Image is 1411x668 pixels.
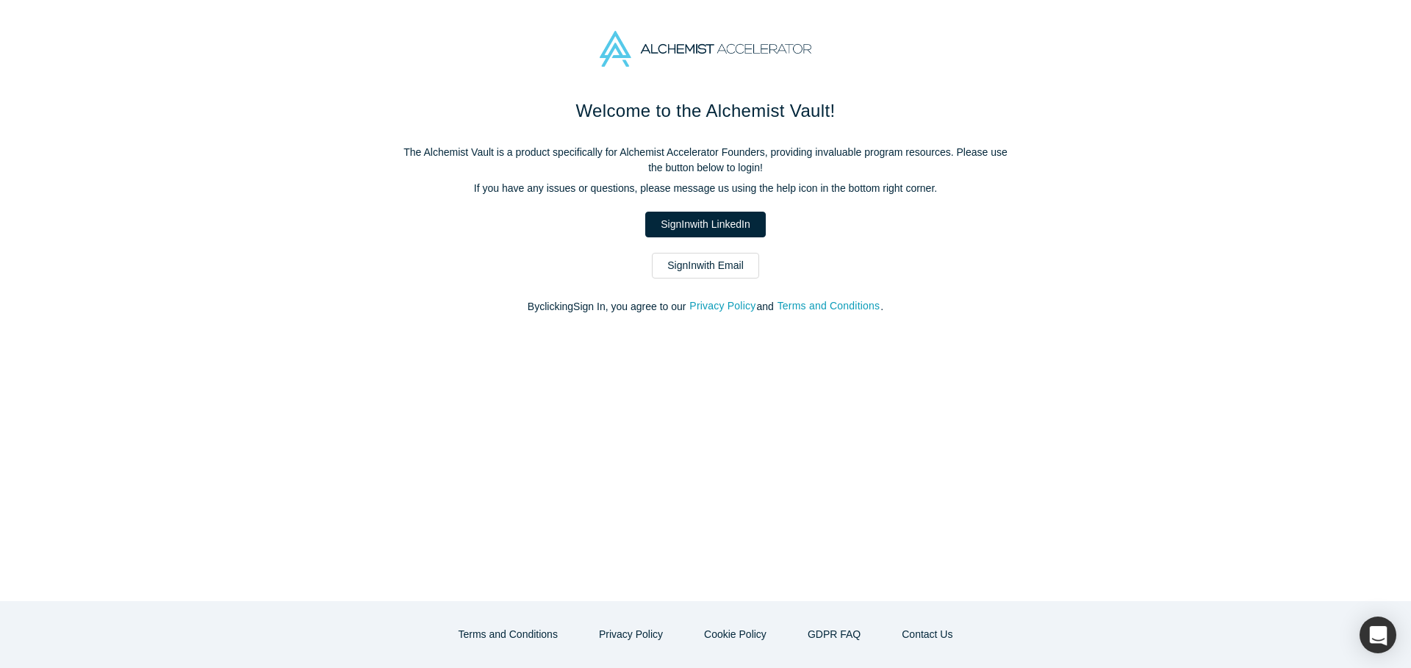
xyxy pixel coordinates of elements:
[397,181,1014,196] p: If you have any issues or questions, please message us using the help icon in the bottom right co...
[777,298,881,315] button: Terms and Conditions
[397,299,1014,315] p: By clicking Sign In , you agree to our and .
[443,622,573,647] button: Terms and Conditions
[689,622,782,647] button: Cookie Policy
[652,253,759,279] a: SignInwith Email
[689,298,756,315] button: Privacy Policy
[645,212,765,237] a: SignInwith LinkedIn
[584,622,678,647] button: Privacy Policy
[600,31,811,67] img: Alchemist Accelerator Logo
[792,622,876,647] a: GDPR FAQ
[397,98,1014,124] h1: Welcome to the Alchemist Vault!
[397,145,1014,176] p: The Alchemist Vault is a product specifically for Alchemist Accelerator Founders, providing inval...
[886,622,968,647] button: Contact Us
